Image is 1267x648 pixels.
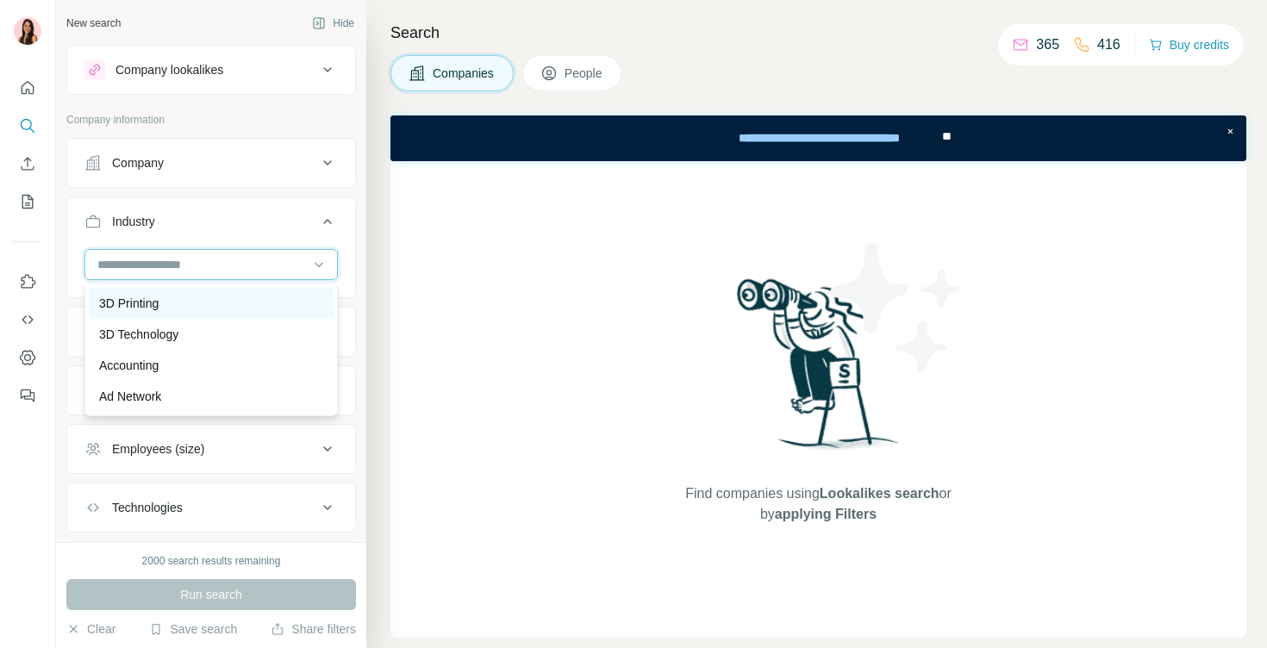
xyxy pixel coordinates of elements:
iframe: Banner [390,115,1246,161]
span: Companies [433,65,496,82]
button: Employees (size) [67,428,355,470]
button: Feedback [14,380,41,411]
p: Company information [66,112,356,128]
button: Enrich CSV [14,148,41,179]
div: Company lookalikes [115,61,223,78]
p: 416 [1097,34,1120,55]
span: Find companies using or by [680,483,956,525]
button: Hide [300,10,366,36]
button: Clear [66,620,115,638]
img: Surfe Illustration - Woman searching with binoculars [729,274,908,466]
h4: Search [390,21,1246,45]
p: Accounting [99,357,159,374]
button: Share filters [271,620,356,638]
button: Use Surfe API [14,304,41,335]
button: Industry [67,201,355,249]
span: Lookalikes search [820,486,939,501]
div: Company [112,154,164,171]
button: Quick start [14,72,41,103]
button: Buy credits [1149,33,1229,57]
p: Ad Network [99,388,161,405]
button: Technologies [67,487,355,528]
div: Industry [112,213,155,230]
span: People [565,65,604,82]
img: Surfe Illustration - Stars [819,230,974,385]
button: Search [14,110,41,141]
p: 3D Printing [99,295,159,312]
button: Company lookalikes [67,49,355,90]
img: Avatar [14,17,41,45]
button: Company [67,142,355,184]
div: Technologies [112,499,183,516]
span: applying Filters [775,507,877,521]
button: Annual revenue ($) [67,370,355,411]
button: Save search [149,620,237,638]
div: Employees (size) [112,440,204,458]
p: 365 [1036,34,1059,55]
button: My lists [14,186,41,217]
button: Use Surfe on LinkedIn [14,266,41,297]
div: 2000 search results remaining [142,553,281,569]
button: HQ location [67,311,355,352]
div: New search [66,16,121,31]
button: Dashboard [14,342,41,373]
p: 3D Technology [99,326,178,343]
